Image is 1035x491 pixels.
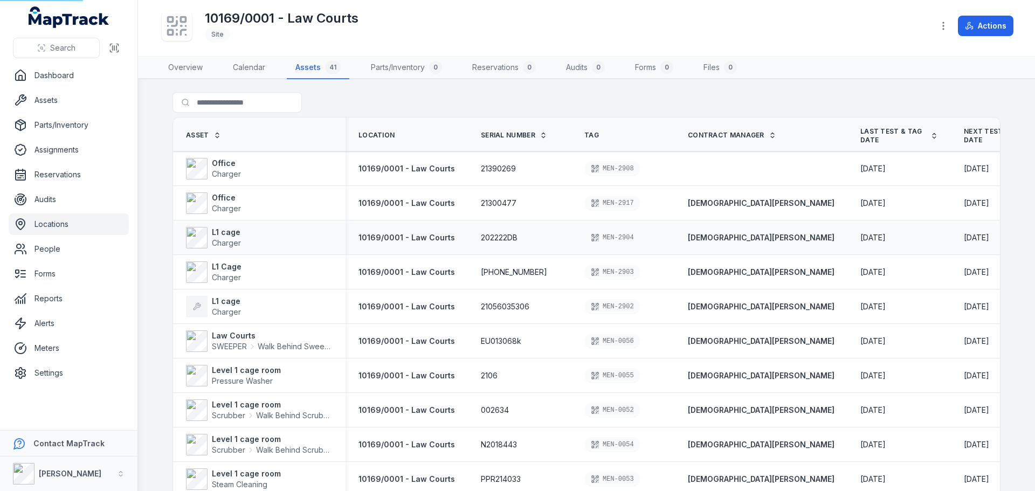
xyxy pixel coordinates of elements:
span: Charger [212,238,241,247]
span: [DATE] [964,267,989,276]
span: Asset [186,131,209,140]
time: 10/11/25, 12:25:00 AM [964,405,989,416]
span: Steam Cleaning [212,480,267,489]
span: Charger [212,307,241,316]
a: Assignments [9,139,129,161]
a: [DEMOGRAPHIC_DATA][PERSON_NAME] [688,439,834,450]
time: 4/10/2026, 12:00:00 AM [964,474,989,485]
span: Charger [212,273,241,282]
span: 002634 [481,405,509,416]
a: Forms [9,263,129,285]
a: 10169/0001 - Law Courts [358,232,455,243]
a: Calendar [224,57,274,79]
a: Forms0 [626,57,682,79]
span: [DATE] [860,233,886,242]
a: Files0 [695,57,746,79]
span: [DATE] [964,164,989,173]
a: Last Test & Tag Date [860,127,938,144]
a: Serial Number [481,131,547,140]
a: [DEMOGRAPHIC_DATA][PERSON_NAME] [688,405,834,416]
span: PPR214033 [481,474,521,485]
a: [DEMOGRAPHIC_DATA][PERSON_NAME] [688,474,834,485]
a: Overview [160,57,211,79]
span: [DATE] [964,405,989,414]
a: L1 CageCharger [186,261,241,283]
div: MEN-0052 [584,403,640,418]
div: MEN-2908 [584,161,640,176]
a: L1 cageCharger [186,296,241,317]
a: 10169/0001 - Law Courts [358,336,455,347]
span: 10169/0001 - Law Courts [358,405,455,414]
strong: Law Courts [212,330,333,341]
span: Walk Behind Scrubber [256,445,333,455]
div: 0 [592,61,605,74]
a: Settings [9,362,129,384]
a: Locations [9,213,129,235]
span: [DATE] [964,474,989,483]
a: People [9,238,129,260]
span: Walk Behind Sweeper [258,341,333,352]
span: SWEEPER [212,341,247,352]
a: 10169/0001 - Law Courts [358,163,455,174]
span: 10169/0001 - Law Courts [358,164,455,173]
a: Alerts [9,313,129,334]
span: EU013068k [481,336,521,347]
strong: L1 Cage [212,261,241,272]
a: Asset [186,131,221,140]
div: 41 [325,61,341,74]
strong: [DEMOGRAPHIC_DATA][PERSON_NAME] [688,336,834,347]
div: MEN-0055 [584,368,640,383]
span: [DATE] [964,440,989,449]
div: MEN-2903 [584,265,640,280]
span: [DATE] [860,336,886,345]
time: 10/10/2025, 12:00:00 AM [860,163,886,174]
time: 4/10/2026, 12:00:00 AM [964,232,989,243]
span: [PHONE_NUMBER] [481,267,547,278]
a: 10169/0001 - Law Courts [358,474,455,485]
time: 4/10/2026, 12:00:00 AM [964,267,989,278]
strong: Level 1 cage room [212,399,333,410]
span: [DATE] [860,164,886,173]
span: [DATE] [860,405,886,414]
strong: [PERSON_NAME] [39,469,101,478]
a: Level 1 cage roomScrubberWalk Behind Scrubber [186,399,333,421]
div: 0 [523,61,536,74]
button: Search [13,38,100,58]
span: Serial Number [481,131,535,140]
span: 10169/0001 - Law Courts [358,233,455,242]
strong: [DEMOGRAPHIC_DATA][PERSON_NAME] [688,370,834,381]
strong: Office [212,192,241,203]
span: [DATE] [860,198,886,208]
strong: [DEMOGRAPHIC_DATA][PERSON_NAME] [688,301,834,312]
time: 4/10/2026, 12:00:00 AM [964,163,989,174]
span: Scrubber [212,445,245,455]
time: 4/10/2026, 12:00:00 AM [964,439,989,450]
span: 10169/0001 - Law Courts [358,302,455,311]
time: 10/10/2025, 12:00:00 AM [860,474,886,485]
a: Audits [9,189,129,210]
a: 10169/0001 - Law Courts [358,439,455,450]
span: 21390269 [481,163,516,174]
button: Actions [958,16,1013,36]
div: 0 [660,61,673,74]
strong: Level 1 cage room [212,365,281,376]
time: 10/10/2025, 12:00:00 AM [860,198,886,209]
span: 2106 [481,370,498,381]
strong: L1 cage [212,227,241,238]
span: 202222DB [481,232,517,243]
span: [DATE] [964,302,989,311]
strong: Level 1 cage room [212,434,333,445]
span: 10169/0001 - Law Courts [358,474,455,483]
h1: 10169/0001 - Law Courts [205,10,358,27]
time: 10/10/2025, 12:00:00 AM [860,439,886,450]
div: MEN-2917 [584,196,640,211]
time: 10/10/2025, 12:00:00 AM [860,370,886,381]
div: 0 [429,61,442,74]
a: MapTrack [29,6,109,28]
a: Level 1 cage roomSteam Cleaning [186,468,281,490]
a: L1 cageCharger [186,227,241,248]
div: MEN-2904 [584,230,640,245]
